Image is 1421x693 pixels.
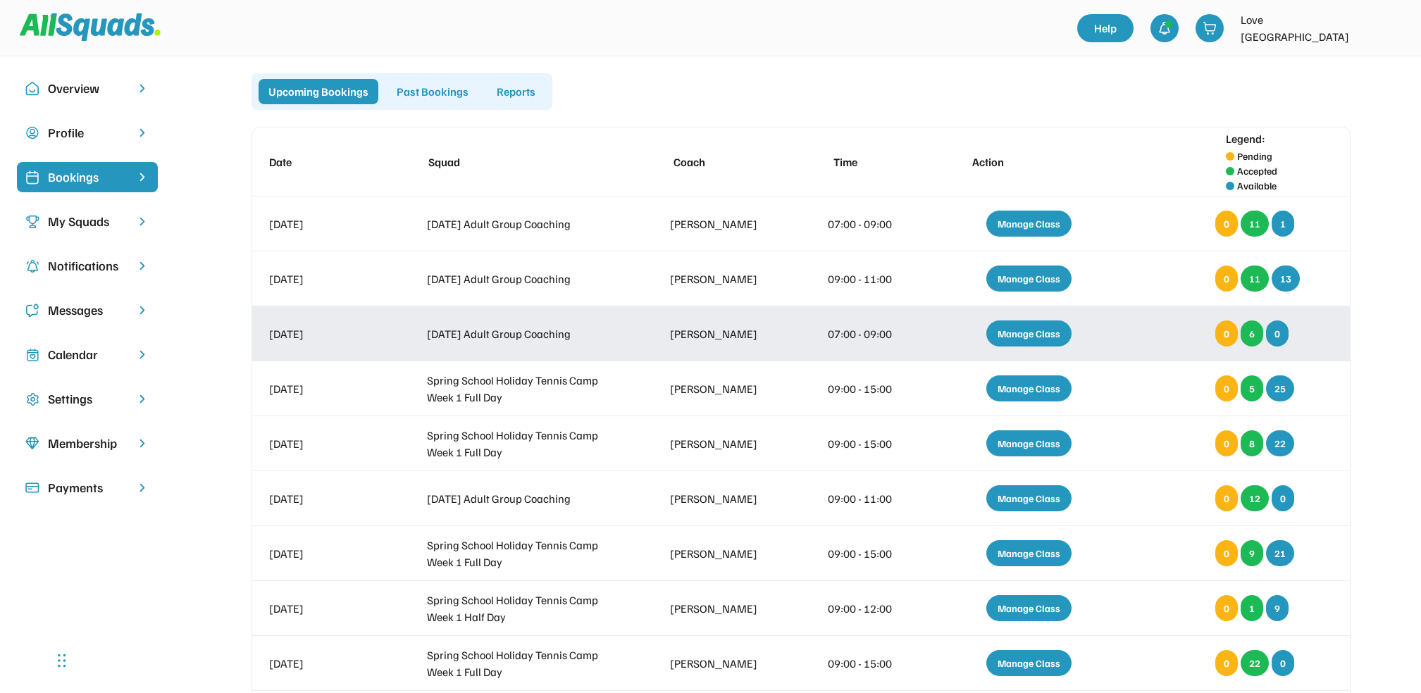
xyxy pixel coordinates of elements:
[48,345,127,364] div: Calendar
[670,216,776,232] div: [PERSON_NAME]
[135,348,149,361] img: chevron-right.svg
[269,380,376,397] div: [DATE]
[1241,11,1367,45] div: Love [GEOGRAPHIC_DATA]
[986,540,1072,566] div: Manage Class
[269,490,376,507] div: [DATE]
[1376,14,1404,42] img: LTPP_Logo_REV.jpeg
[1241,375,1263,401] div: 5
[1241,595,1263,621] div: 1
[1226,130,1265,147] div: Legend:
[972,154,1100,170] div: Action
[48,301,127,320] div: Messages
[25,348,39,362] img: Icon%20copy%207.svg
[986,211,1072,237] div: Manage Class
[427,647,619,680] div: Spring School Holiday Tennis Camp Week 1 Full Day
[670,545,776,562] div: [PERSON_NAME]
[25,126,39,140] img: user-circle.svg
[48,389,127,408] div: Settings
[135,481,149,494] img: chevron-right.svg
[135,392,149,406] img: chevron-right.svg
[427,216,619,232] div: [DATE] Adult Group Coaching
[269,270,376,287] div: [DATE]
[1215,266,1238,292] div: 0
[1266,375,1294,401] div: 25
[986,430,1072,456] div: Manage Class
[427,325,619,342] div: [DATE] Adult Group Coaching
[986,320,1072,346] div: Manage Class
[828,435,913,452] div: 09:00 - 15:00
[986,485,1072,511] div: Manage Class
[269,325,376,342] div: [DATE]
[427,592,619,625] div: Spring School Holiday Tennis Camp Week 1 Half Day
[48,168,127,187] div: Bookings
[48,79,127,98] div: Overview
[25,304,39,318] img: Icon%20copy%205.svg
[427,372,619,406] div: Spring School Holiday Tennis Camp Week 1 Full Day
[135,170,149,184] img: chevron-right%20copy%203.svg
[828,216,913,232] div: 07:00 - 09:00
[1203,21,1217,35] img: shopping-cart-01%20%281%29.svg
[20,13,161,40] img: Squad%20Logo.svg
[670,325,776,342] div: [PERSON_NAME]
[1241,540,1263,566] div: 9
[25,259,39,273] img: Icon%20copy%204.svg
[1237,163,1277,178] div: Accepted
[674,154,780,170] div: Coach
[259,79,378,104] div: Upcoming Bookings
[1241,650,1269,676] div: 22
[670,270,776,287] div: [PERSON_NAME]
[269,600,376,617] div: [DATE]
[135,259,149,273] img: chevron-right.svg
[828,490,913,507] div: 09:00 - 11:00
[670,655,776,672] div: [PERSON_NAME]
[670,600,776,617] div: [PERSON_NAME]
[135,437,149,450] img: chevron-right.svg
[828,380,913,397] div: 09:00 - 15:00
[1266,595,1289,621] div: 9
[1215,595,1238,621] div: 0
[670,490,776,507] div: [PERSON_NAME]
[25,215,39,229] img: Icon%20copy%203.svg
[1266,320,1289,346] div: 0
[1215,485,1238,511] div: 0
[135,126,149,139] img: chevron-right.svg
[1241,430,1263,456] div: 8
[1215,540,1238,566] div: 0
[986,375,1072,401] div: Manage Class
[1241,320,1263,346] div: 6
[986,266,1072,292] div: Manage Class
[25,481,39,495] img: Icon%20%2815%29.svg
[135,215,149,228] img: chevron-right.svg
[427,270,619,287] div: [DATE] Adult Group Coaching
[135,82,149,95] img: chevron-right.svg
[269,435,376,452] div: [DATE]
[427,427,619,461] div: Spring School Holiday Tennis Camp Week 1 Full Day
[48,478,127,497] div: Payments
[1272,485,1294,511] div: 0
[670,435,776,452] div: [PERSON_NAME]
[1215,430,1238,456] div: 0
[828,270,913,287] div: 09:00 - 11:00
[25,437,39,451] img: Icon%20copy%208.svg
[833,154,919,170] div: Time
[828,325,913,342] div: 07:00 - 09:00
[1241,485,1269,511] div: 12
[1241,266,1269,292] div: 11
[1215,650,1238,676] div: 0
[269,545,376,562] div: [DATE]
[135,304,149,317] img: chevron-right.svg
[1215,375,1238,401] div: 0
[1237,178,1277,193] div: Available
[25,392,39,406] img: Icon%20copy%2016.svg
[670,380,776,397] div: [PERSON_NAME]
[1266,540,1294,566] div: 21
[25,170,39,185] img: Icon%20%2819%29.svg
[1077,14,1134,42] a: Help
[428,154,620,170] div: Squad
[25,82,39,96] img: Icon%20copy%2010.svg
[269,154,376,170] div: Date
[427,490,619,507] div: [DATE] Adult Group Coaching
[986,650,1072,676] div: Manage Class
[1272,211,1294,237] div: 1
[828,655,913,672] div: 09:00 - 15:00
